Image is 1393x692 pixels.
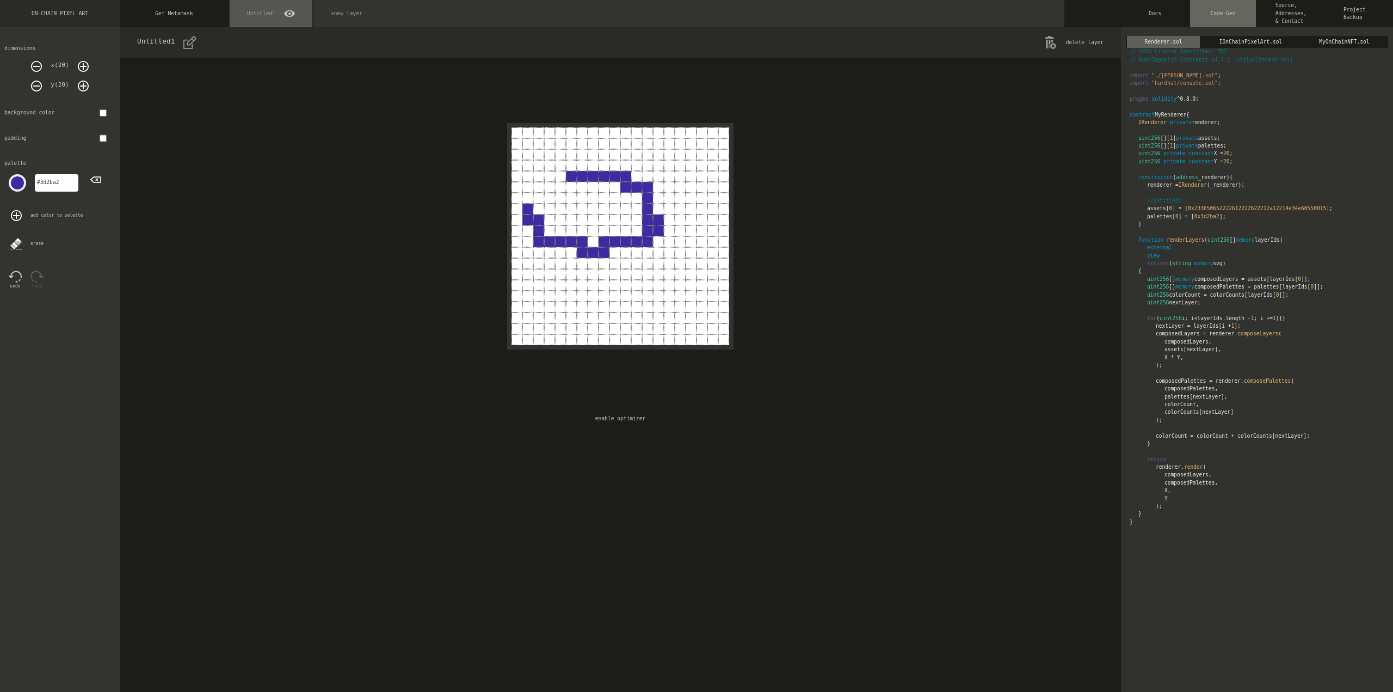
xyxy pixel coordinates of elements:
[1236,237,1255,243] span: memory
[1147,315,1156,321] span: for
[1138,143,1160,149] span: uint256
[1184,464,1203,470] span: render
[1130,260,1384,267] span: ( svg)
[1176,174,1198,180] span: address
[1138,135,1160,141] span: uint256
[1130,440,1384,448] span: }
[9,270,22,290] button: undo
[1130,315,1384,322] span: ( i; i < layerIds.length - ; i += ) { }
[1130,244,1384,252] span: external
[1188,205,1326,211] span: 0x233650652222612222622212a12214e34e60550015
[1130,213,1384,221] span: palettes[ ] = [ ];
[1176,135,1198,141] span: private
[1130,95,1384,103] span: ^0.8.0;
[1130,48,1384,56] span: // SPDX-License-Identifier: MIT
[1138,150,1160,156] span: uint256
[1130,417,1384,424] span: );
[1130,174,1384,181] span: ( _renderer) {
[1130,111,1384,119] span: MyRenderer {
[1130,456,1384,463] span: return
[1130,503,1384,510] span: );
[1147,292,1169,298] span: uint256
[1310,284,1314,290] span: 0
[1147,284,1169,290] span: uint256
[1130,112,1155,118] span: contract
[1044,36,1104,49] button: delete layer
[1130,487,1384,494] span: X,
[1130,181,1384,189] span: renderer = (_renderer);
[1130,205,1384,212] span: assets[ ] = [ ];
[1130,377,1384,385] span: composedPalettes = renderer. (
[1223,158,1230,164] span: 20
[1201,36,1301,48] div: IOnChainPixelArt.sol
[1126,36,1200,48] div: Renderer.sol
[11,207,122,224] div: add color to palette
[1130,408,1384,416] span: colorCounts[nextLayer]
[1130,119,1384,126] span: renderer;
[1151,72,1217,78] span: "./[PERSON_NAME].sol"
[1130,283,1384,291] span: [] composedPalettes = palettes[layerIds[ ]];
[1151,80,1217,86] span: "hardhat/console.sol"
[1130,197,1384,205] span: // Untitled1
[1130,346,1384,353] span: assets[nextLayer],
[1223,150,1230,156] span: 20
[1130,518,1384,526] span: }
[1130,150,1384,157] span: X = ;
[9,235,120,253] div: erase
[1130,299,1384,307] span: nextLayer;
[247,10,275,17] span: Untitled1
[1237,330,1278,336] span: composeLayers
[1130,72,1384,79] span: ;
[1176,143,1198,149] span: private
[1276,292,1279,298] span: 0
[595,415,645,422] button: enable optimizer
[1130,401,1384,408] span: colorCount,
[1163,158,1213,164] span: private constant
[1160,315,1181,321] span: uint256
[4,109,54,117] div: background color
[1130,72,1149,78] span: import
[1130,275,1384,283] span: [] composedLayers = assets[layerIds[ ]];
[1130,471,1384,479] span: composedLayers,
[1138,237,1163,243] span: function
[1130,354,1384,362] span: X * Y,
[1130,79,1384,87] span: ;
[4,45,115,91] div: dimensions
[1298,276,1301,282] span: 0
[1194,213,1219,219] span: 0x3d2ba2
[1273,315,1276,321] span: 1
[1130,291,1384,299] span: colorCount = colorCounts[layerIds[ ]];
[1130,267,1384,275] span: {
[1138,174,1173,180] span: constructor
[1130,495,1384,503] span: Y
[1251,315,1254,321] span: 1
[1138,119,1167,125] span: IRenderer
[1130,134,1384,142] span: [][ ] assets;
[1130,432,1384,440] span: colorCount = colorCount + colorCounts[nextLayer];
[1130,96,1149,102] span: pragma
[1167,237,1204,243] span: renderLayers
[1244,378,1291,384] span: composePalettes
[137,36,175,49] div: Untitled1
[1130,338,1384,346] span: composedLayers,
[1147,260,1169,266] span: returns
[1169,205,1172,211] span: 0
[1130,221,1384,228] span: }
[1175,276,1194,282] span: memory
[1170,135,1173,141] span: 1
[1179,182,1207,188] span: IRenderer
[1130,510,1384,518] span: }
[1130,142,1384,150] span: [][ ] palettes;
[4,160,115,252] div: palette
[1130,236,1384,244] span: ( [] layerIds)
[1130,463,1384,471] span: renderer. (
[1147,299,1169,305] span: uint256
[1130,322,1384,330] span: nextLayer = layerIds[i + ];
[51,61,69,72] dix: x( 20 )
[30,270,44,290] button: redo
[1170,143,1173,149] span: 1
[1175,284,1194,290] span: memory
[4,134,26,142] div: padding
[1147,276,1169,282] span: uint256
[1151,96,1176,102] span: solidity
